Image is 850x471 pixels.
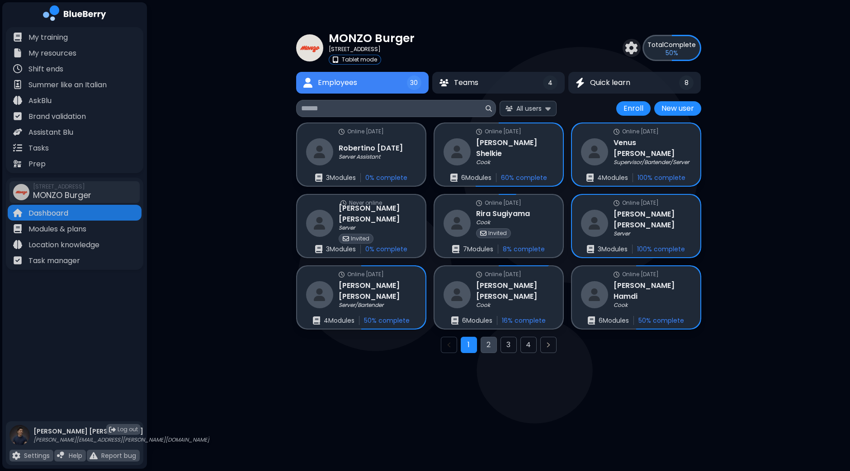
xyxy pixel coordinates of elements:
[90,452,98,460] img: file icon
[581,138,608,165] img: restaurant
[434,265,564,330] a: online statusOnline [DATE]restaurant[PERSON_NAME] [PERSON_NAME]Cookenrollments6Modules16% complete
[28,159,46,170] p: Prep
[568,72,701,94] button: Quick learnQuick learn8
[28,224,86,235] p: Modules & plans
[439,79,449,86] img: Teams
[306,138,333,165] img: restaurant
[476,200,482,206] img: online status
[614,230,630,237] p: Server
[306,210,333,237] img: restaurant
[622,271,659,278] p: Online [DATE]
[461,337,477,353] button: Go to page 1
[625,42,638,54] img: settings
[329,55,415,65] a: tabletTablet mode
[545,104,551,113] img: expand
[476,137,554,159] h3: [PERSON_NAME] Shelkie
[326,174,356,182] p: 3 Module s
[488,230,507,237] p: Invited
[637,245,685,253] p: 100 % complete
[13,127,22,137] img: file icon
[501,337,517,353] button: Go to page 3
[343,235,349,242] img: invited
[9,425,30,454] img: profile photo
[339,203,416,225] h3: [PERSON_NAME] [PERSON_NAME]
[33,183,91,190] span: [STREET_ADDRESS]
[476,159,490,166] p: Cook
[548,79,552,87] span: 4
[318,77,357,88] span: Employees
[333,57,338,63] img: tablet
[13,64,22,73] img: file icon
[13,240,22,249] img: file icon
[118,426,138,433] span: Log out
[329,46,381,53] p: [STREET_ADDRESS]
[13,112,22,121] img: file icon
[614,209,691,231] h3: [PERSON_NAME] [PERSON_NAME]
[296,34,323,61] img: company thumbnail
[365,245,407,253] p: 0 % complete
[342,56,377,63] p: Tablet mode
[441,337,457,353] button: Previous page
[313,316,320,325] img: enrollments
[461,174,491,182] p: 6 Module s
[516,104,542,113] span: All users
[28,111,86,122] p: Brand validation
[485,128,521,135] p: Online [DATE]
[590,77,630,88] span: Quick learn
[476,301,490,309] p: Cook
[444,138,471,165] img: restaurant
[463,245,493,253] p: 7 Module s
[587,245,594,253] img: enrollments
[296,265,426,330] a: online statusOnline [DATE]restaurant[PERSON_NAME] [PERSON_NAME]Server/Bartenderenrollments4Module...
[476,219,490,226] p: Cook
[622,199,659,207] p: Online [DATE]
[28,255,80,266] p: Task manager
[581,210,608,237] img: restaurant
[43,5,106,24] img: company logo
[476,129,482,135] img: online status
[637,174,685,182] p: 100 % complete
[340,200,346,206] img: online status
[480,230,486,236] img: invited
[503,245,545,253] p: 8 % complete
[28,32,68,43] p: My training
[481,337,497,353] button: Go to page 2
[432,72,565,94] button: TeamsTeams4
[434,122,564,187] a: online statusOnline [DATE]restaurant[PERSON_NAME] ShelkieCookenrollments6Modules60% complete
[364,316,410,325] p: 50 % complete
[616,101,651,116] button: Enroll
[351,235,369,242] p: Invited
[315,245,322,253] img: enrollments
[647,41,696,49] p: Complete
[462,316,492,325] p: 6 Module s
[33,436,209,443] p: [PERSON_NAME][EMAIL_ADDRESS][PERSON_NAME][DOMAIN_NAME]
[315,174,322,182] img: enrollments
[598,245,628,253] p: 3 Module s
[500,101,557,116] button: All users
[486,105,492,112] img: search icon
[476,280,554,302] h3: [PERSON_NAME] [PERSON_NAME]
[485,199,521,207] p: Online [DATE]
[13,96,22,105] img: file icon
[599,316,629,325] p: 6 Module s
[450,174,458,182] img: enrollments
[571,122,701,187] a: online statusOnline [DATE]restaurantVenus [PERSON_NAME]Supervisor/Bartender/Serverenrollments4Mod...
[109,426,116,433] img: logout
[540,337,557,353] button: Next page
[33,189,91,201] span: MONZO Burger
[614,280,691,302] h3: [PERSON_NAME] Hamdi
[324,316,354,325] p: 4 Module s
[614,200,619,206] img: online status
[28,48,76,59] p: My resources
[614,129,619,135] img: online status
[586,174,594,182] img: enrollments
[326,245,356,253] p: 3 Module s
[454,77,478,88] span: Teams
[28,143,49,154] p: Tasks
[654,101,701,116] button: New user
[505,106,513,112] img: All users
[13,256,22,265] img: file icon
[571,265,701,330] a: online statusOnline [DATE]restaurant[PERSON_NAME] HamdiCookenrollments6Modules50% complete
[306,281,333,308] img: restaurant
[339,272,345,278] img: online status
